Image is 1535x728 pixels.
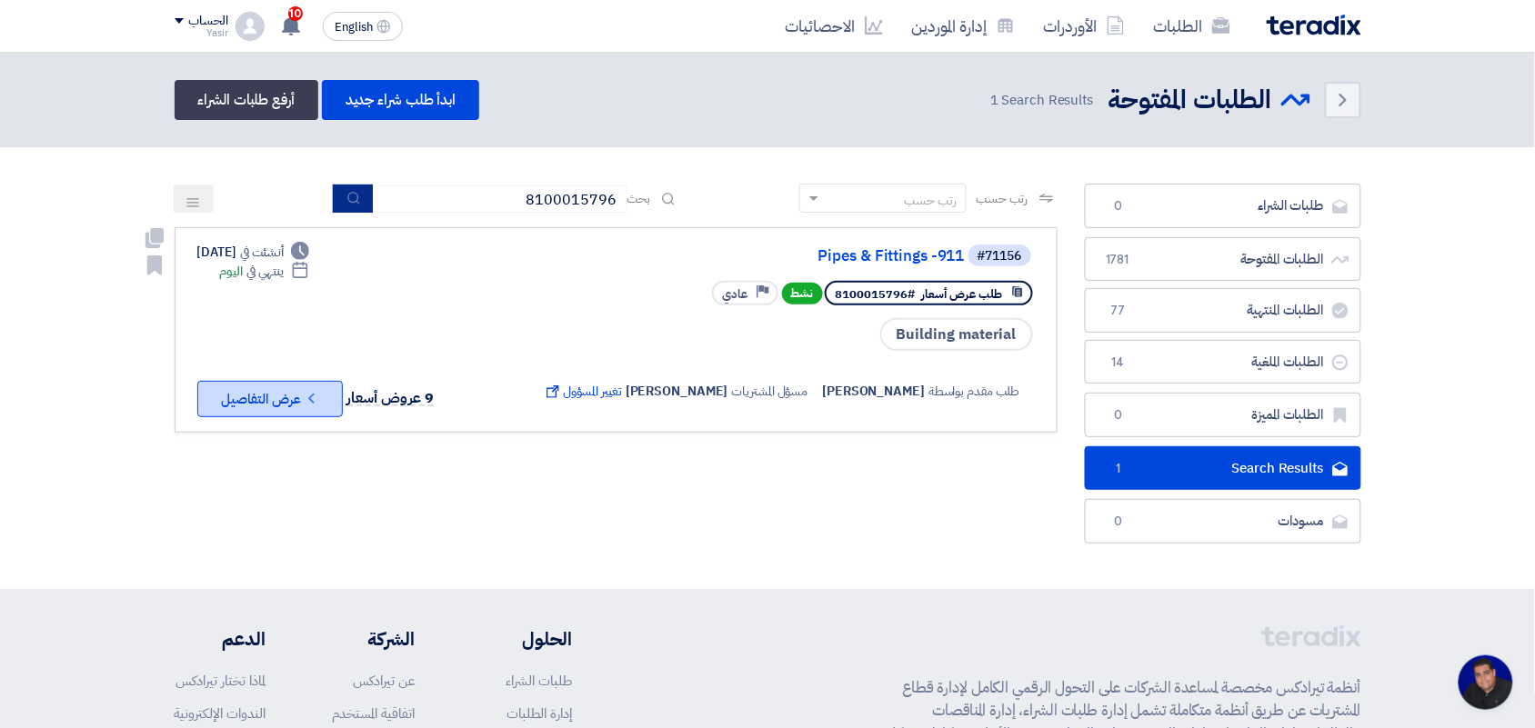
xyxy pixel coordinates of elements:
[1085,340,1361,384] a: الطلبات الملغية14
[1085,446,1361,491] a: Search Results1
[976,189,1028,208] span: رتب حسب
[1109,83,1272,118] h2: الطلبات المفتوحة
[782,283,823,304] span: نشط
[1085,499,1361,544] a: مسودات0
[627,189,651,208] span: بحث
[823,382,926,401] span: [PERSON_NAME]
[898,5,1029,47] a: إدارة الموردين
[332,703,415,723] a: اتفاقية المستخدم
[236,12,265,41] img: profile_test.png
[373,185,627,213] input: ابحث بعنوان أو رقم الطلب
[626,382,728,401] span: [PERSON_NAME]
[922,285,1003,303] span: طلب عرض أسعار
[1108,354,1129,372] span: 14
[335,21,373,34] span: English
[246,262,284,281] span: ينتهي في
[288,6,303,21] span: 10
[1108,406,1129,424] span: 0
[469,625,572,653] li: الحلول
[507,703,572,723] a: إدارة الطلبات
[732,382,808,401] span: مسؤل المشتريات
[1139,5,1245,47] a: الطلبات
[771,5,898,47] a: الاحصائيات
[1108,513,1129,531] span: 0
[904,191,957,210] div: رتب حسب
[1459,655,1513,710] div: Open chat
[1267,15,1361,35] img: Teradix logo
[978,250,1022,263] div: #71156
[219,262,309,281] div: اليوم
[189,14,228,29] div: الحساب
[1085,288,1361,333] a: الطلبات المنتهية77
[197,243,310,262] div: [DATE]
[175,703,266,723] a: الندوات الإلكترونية
[1085,184,1361,228] a: طلبات الشراء0
[175,80,318,120] a: أرفع طلبات الشراء
[836,285,916,303] span: #8100015796
[723,285,748,303] span: عادي
[1108,460,1129,478] span: 1
[1085,393,1361,437] a: الطلبات المميزة0
[1108,197,1129,215] span: 0
[323,12,403,41] button: English
[240,243,284,262] span: أنشئت في
[1108,302,1129,320] span: 77
[347,387,435,409] span: 9 عروض أسعار
[1108,251,1129,269] span: 1781
[601,248,965,264] a: Pipes & Fittings -911
[176,671,266,691] a: لماذا تختار تيرادكس
[197,381,343,417] button: عرض التفاصيل
[506,671,572,691] a: طلبات الشراء
[175,28,228,38] div: Yasir
[928,382,1020,401] span: طلب مقدم بواسطة
[990,90,1094,111] span: Search Results
[543,382,622,401] span: تغيير المسؤول
[322,80,479,120] a: ابدأ طلب شراء جديد
[990,90,998,110] span: 1
[1029,5,1139,47] a: الأوردرات
[175,625,266,653] li: الدعم
[880,318,1033,351] span: Building material
[320,625,415,653] li: الشركة
[1085,237,1361,282] a: الطلبات المفتوحة1781
[353,671,415,691] a: عن تيرادكس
